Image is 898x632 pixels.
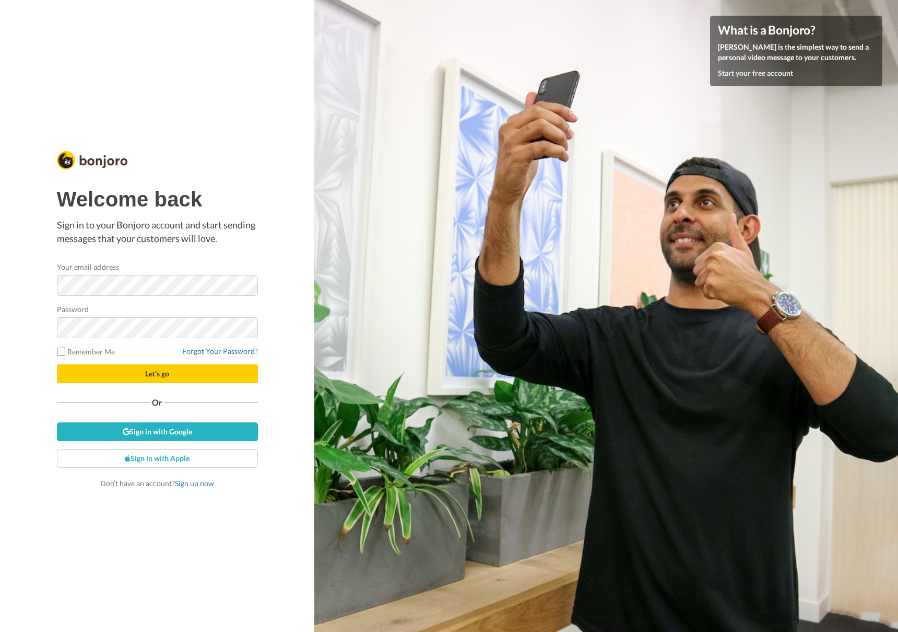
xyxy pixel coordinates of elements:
[57,219,258,245] p: Sign in to your Bonjoro account and start sending messages that your customers will love.
[718,68,793,77] a: Start your free account
[57,188,258,211] h1: Welcome back
[57,346,115,357] label: Remember Me
[150,399,164,406] span: Or
[57,261,119,272] label: Your email address
[57,449,258,468] a: Sign in with Apple
[57,348,65,356] input: Remember Me
[57,422,258,441] a: Sign in with Google
[57,304,89,315] label: Password
[100,479,214,488] span: Don’t have an account?
[175,479,214,488] a: Sign up now
[718,24,875,37] h4: What is a Bonjoro?
[182,347,258,355] a: Forgot Your Password?
[718,42,875,63] p: [PERSON_NAME] is the simplest way to send a personal video message to your customers.
[57,364,258,383] button: Let's go
[145,369,169,378] span: Let's go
